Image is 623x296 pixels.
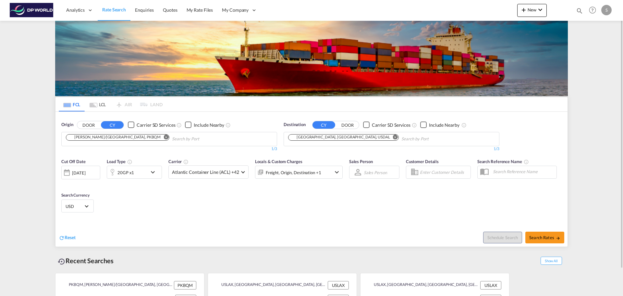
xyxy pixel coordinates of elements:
[529,235,560,240] span: Search Rates
[480,281,501,290] div: USLAX
[163,7,177,13] span: Quotes
[68,135,162,140] div: Press delete to remove this chip.
[477,159,529,164] span: Search Reference Name
[290,135,390,140] div: Dallas, TX, USDAL
[61,179,66,187] md-datepicker: Select
[187,7,213,13] span: My Rate Files
[536,6,544,14] md-icon: icon-chevron-down
[59,97,85,111] md-tab-item: FCL
[149,168,160,176] md-icon: icon-chevron-down
[66,203,84,209] span: USD
[587,5,598,16] span: Help
[172,134,234,144] input: Chips input.
[420,167,469,177] input: Enter Customer Details
[420,122,459,128] md-checkbox: Checkbox No Ink
[59,97,163,111] md-pagination-wrapper: Use the left and right arrow keys to navigate between tabs
[363,168,388,177] md-select: Sales Person
[349,159,373,164] span: Sales Person
[216,281,326,290] div: USLAX, Los Angeles, CA, United States, North America, Americas
[177,122,182,128] md-icon: Unchecked: Search for CY (Container Yard) services for all selected carriers.Checked : Search for...
[525,232,564,243] button: Search Ratesicon-arrow-right
[85,97,111,111] md-tab-item: LCL
[363,122,410,128] md-checkbox: Checkbox No Ink
[601,5,612,15] div: S
[58,258,66,265] md-icon: icon-backup-restore
[135,7,154,13] span: Enquiries
[412,122,417,128] md-icon: Unchecked: Search for CY (Container Yard) services for all selected carriers.Checked : Search for...
[483,232,522,243] button: Note: By default Schedule search will only considerorigin ports, destination ports and cut off da...
[168,159,189,164] span: Carrier
[137,122,175,128] div: Carrier SD Services
[226,122,231,128] md-icon: Unchecked: Ignores neighbouring ports when fetching rates.Checked : Includes neighbouring ports w...
[61,159,86,164] span: Cut Off Date
[77,121,100,129] button: DOOR
[266,168,321,177] div: Freight Origin Destination Factory Stuffing
[61,146,277,152] div: 1/3
[66,7,85,13] span: Analytics
[55,112,568,247] div: OriginDOOR CY Checkbox No InkUnchecked: Search for CY (Container Yard) services for all selected ...
[524,159,529,164] md-icon: Your search will be saved by the below given name
[127,159,132,164] md-icon: icon-information-outline
[372,122,410,128] div: Carrier SD Services
[59,235,65,241] md-icon: icon-refresh
[401,134,463,144] input: Chips input.
[55,253,116,268] div: Recent Searches
[284,122,306,128] span: Destination
[576,7,583,14] md-icon: icon-magnify
[61,193,90,198] span: Search Currency
[541,257,562,265] span: Show All
[172,169,239,175] span: Atlantic Container Line (ACL) +42
[101,121,124,129] button: CY
[284,146,499,152] div: 1/3
[290,135,391,140] div: Press delete to remove this chip.
[517,4,547,17] button: icon-plus 400-fgNewicon-chevron-down
[576,7,583,17] div: icon-magnify
[429,122,459,128] div: Include Nearby
[336,121,359,129] button: DOOR
[107,166,162,179] div: 20GP x1icon-chevron-down
[107,159,132,164] span: Load Type
[368,281,479,290] div: USLAX, Los Angeles, CA, United States, North America, Americas
[10,3,54,18] img: c08ca190194411f088ed0f3ba295208c.png
[222,7,249,13] span: My Company
[389,135,398,141] button: Remove
[65,235,76,240] span: Reset
[102,7,126,12] span: Rate Search
[520,7,544,12] span: New
[65,132,236,144] md-chips-wrap: Chips container. Use arrow keys to select chips.
[55,21,568,96] img: LCL+%26+FCL+BACKGROUND.png
[194,122,224,128] div: Include Nearby
[63,281,172,290] div: PKBQM, Muhammad Bin Qasim/Karachi, Pakistan, Indian Subcontinent, Asia Pacific
[183,159,189,164] md-icon: The selected Trucker/Carrierwill be displayed in the rate results If the rates are from another f...
[328,281,349,290] div: USLAX
[61,166,100,179] div: [DATE]
[159,135,169,141] button: Remove
[287,132,466,144] md-chips-wrap: Chips container. Use arrow keys to select chips.
[65,201,90,211] md-select: Select Currency: $ USDUnited States Dollar
[333,168,341,176] md-icon: icon-chevron-down
[490,167,556,176] input: Search Reference Name
[59,234,76,241] div: icon-refreshReset
[556,236,560,240] md-icon: icon-arrow-right
[587,5,601,16] div: Help
[406,159,439,164] span: Customer Details
[128,122,175,128] md-checkbox: Checkbox No Ink
[72,170,85,176] div: [DATE]
[255,159,302,164] span: Locals & Custom Charges
[68,135,161,140] div: Muhammad Bin Qasim/Karachi, PKBQM
[185,122,224,128] md-checkbox: Checkbox No Ink
[255,166,343,179] div: Freight Origin Destination Factory Stuffingicon-chevron-down
[461,122,467,128] md-icon: Unchecked: Ignores neighbouring ports when fetching rates.Checked : Includes neighbouring ports w...
[61,122,73,128] span: Origin
[312,121,335,129] button: CY
[520,6,528,14] md-icon: icon-plus 400-fg
[117,168,134,177] div: 20GP x1
[174,281,196,290] div: PKBQM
